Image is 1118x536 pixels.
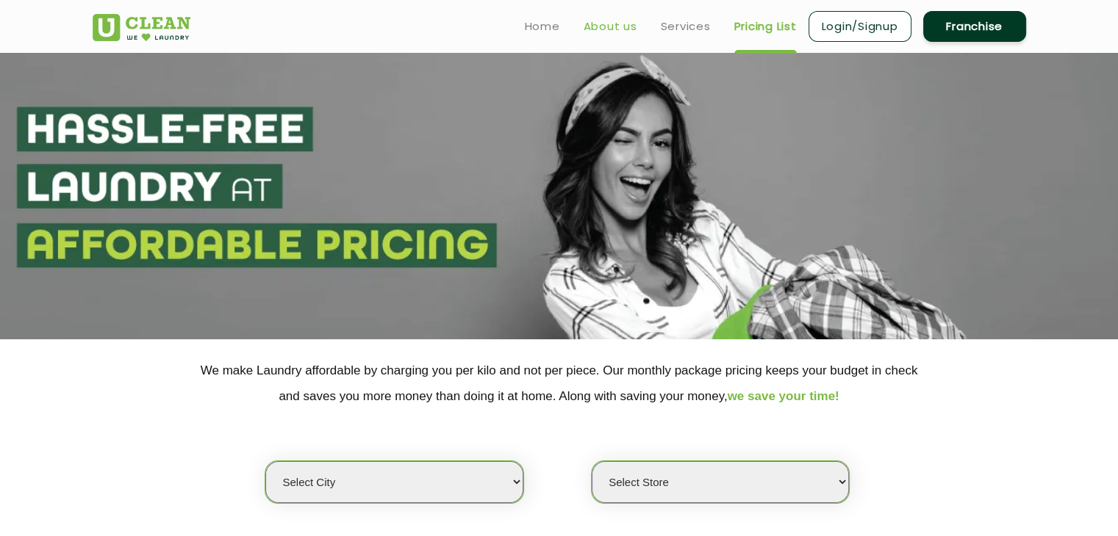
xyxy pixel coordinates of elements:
a: Home [525,18,560,35]
span: we save your time! [728,389,839,403]
a: Services [661,18,711,35]
a: About us [584,18,637,35]
a: Pricing List [734,18,797,35]
a: Franchise [923,11,1026,42]
img: UClean Laundry and Dry Cleaning [93,14,190,41]
p: We make Laundry affordable by charging you per kilo and not per piece. Our monthly package pricin... [93,358,1026,409]
a: Login/Signup [809,11,911,42]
